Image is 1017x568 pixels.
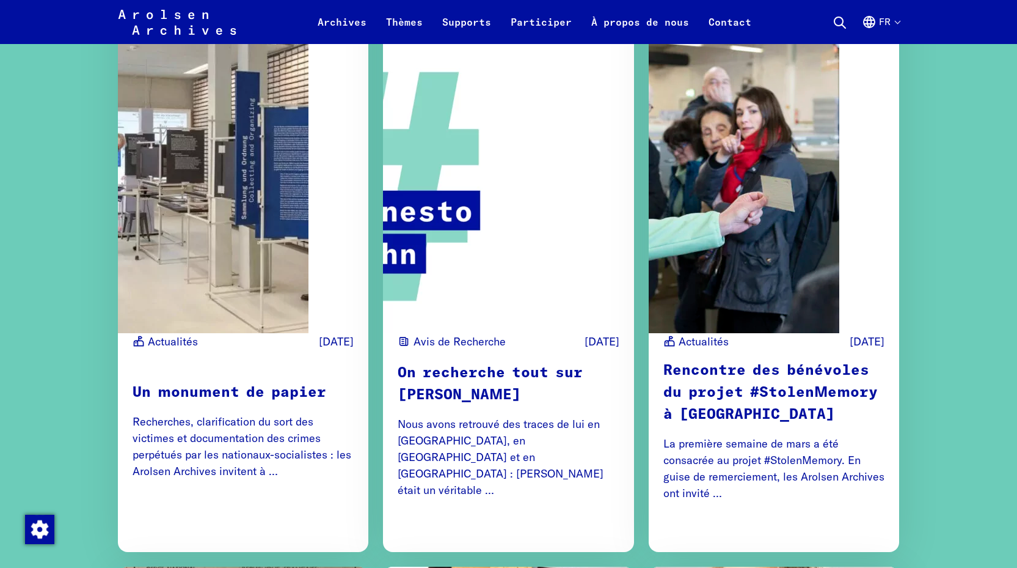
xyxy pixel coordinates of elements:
nav: Principal [308,7,761,37]
time: [DATE] [850,333,884,350]
p: On recherche tout sur [PERSON_NAME] [398,362,619,406]
p: Rencontre des bénévoles du projet #StolenMemory à [GEOGRAPHIC_DATA] [663,360,885,426]
div: Modification du consentement [24,514,54,544]
time: [DATE] [585,333,619,350]
span: Actualités [148,333,198,350]
p: Recherches, clarification du sort des victimes et documentation des crimes perpétués par les nati... [133,413,354,479]
p: Nous avons retrouvé des traces de lui en [GEOGRAPHIC_DATA], en [GEOGRAPHIC_DATA] et en [GEOGRAPHI... [398,416,619,498]
p: Un monument de papier [133,382,354,404]
a: Contact [699,15,761,44]
button: Français, sélection de la langue [862,15,900,44]
a: Archives [308,15,376,44]
img: Modification du consentement [25,515,54,544]
a: Thèmes [376,15,432,44]
span: Avis de Recherche [414,333,506,350]
a: Participer [501,15,581,44]
a: Supports [432,15,501,44]
a: À propos de nous [581,15,699,44]
p: La première semaine de mars a été consacrée au projet #StolenMemory. En guise de remerciement, le... [663,435,885,501]
time: [DATE] [319,333,354,350]
span: Actualités [679,333,729,350]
